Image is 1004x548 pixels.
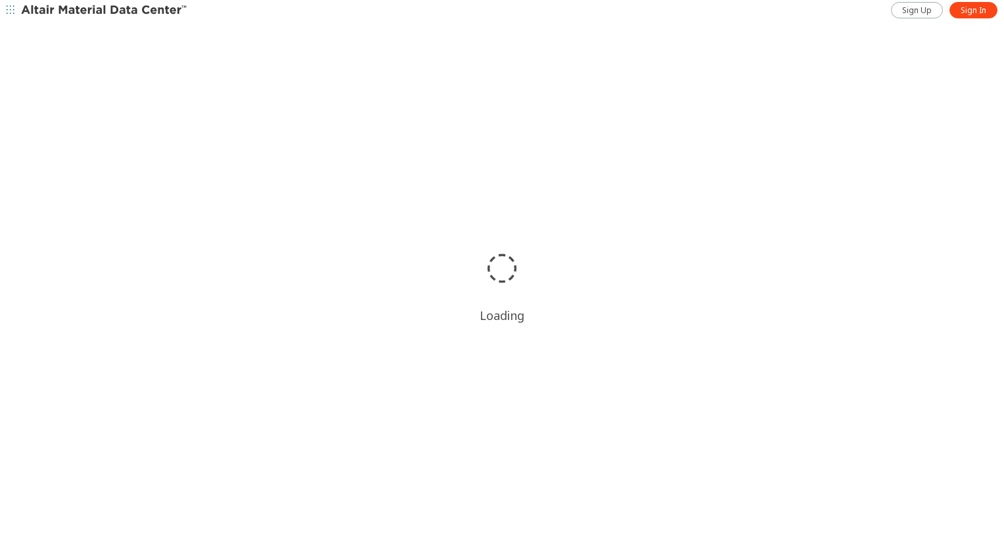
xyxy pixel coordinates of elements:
[961,5,986,16] span: Sign In
[949,2,997,18] a: Sign In
[21,4,189,17] img: Altair Material Data Center
[902,5,932,16] span: Sign Up
[891,2,943,18] a: Sign Up
[480,308,524,323] div: Loading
